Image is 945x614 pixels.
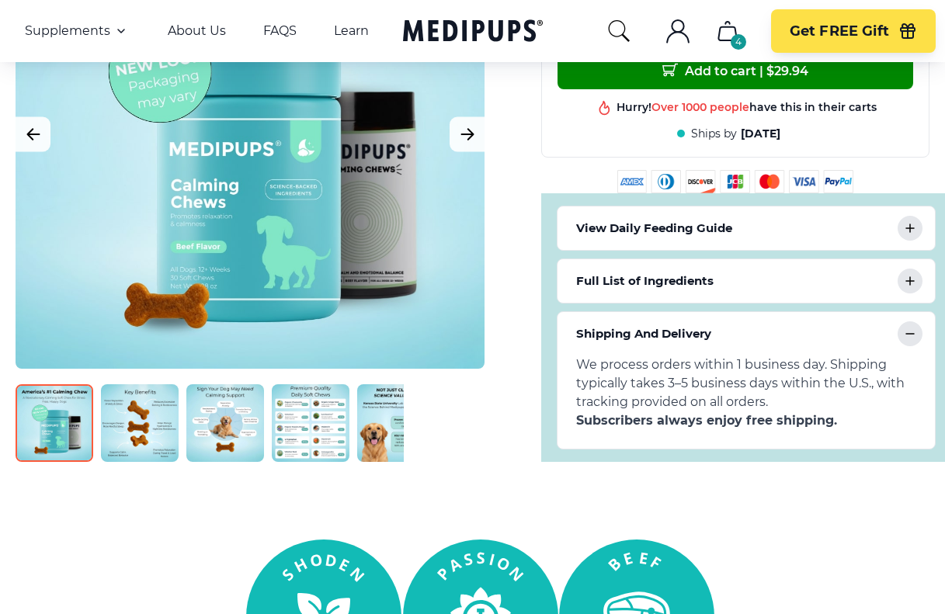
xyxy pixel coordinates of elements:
[606,19,631,43] button: search
[617,99,877,114] div: Hurry! have this in their carts
[450,116,485,151] button: Next Image
[691,127,737,141] span: Ships by
[403,16,543,48] a: Medipups
[576,356,916,411] span: We process orders within 1 business day. Shipping typically takes 3–5 business days within the U....
[558,51,913,89] button: Add to cart | $29.94
[16,116,50,151] button: Previous Image
[576,324,711,343] p: Shipping And Delivery
[168,23,226,39] a: About Us
[272,384,349,462] img: Calming Dog Chews | Natural Dog Supplements
[662,62,808,78] span: Add to cart | $ 29.94
[617,170,853,193] img: payment methods
[741,127,780,141] span: [DATE]
[357,384,435,462] img: Calming Dog Chews | Natural Dog Supplements
[651,99,749,113] span: Over 1000 people
[659,12,697,50] button: account
[771,9,936,53] button: Get FREE Gift
[334,23,369,39] a: Learn
[576,219,732,238] p: View Daily Feeding Guide
[790,23,889,40] span: Get FREE Gift
[263,23,297,39] a: FAQS
[576,272,714,290] p: Full List of Ingredients
[731,34,746,50] div: 4
[25,22,130,40] button: Supplements
[186,384,264,462] img: Calming Dog Chews | Natural Dog Supplements
[16,384,93,462] img: Calming Dog Chews | Natural Dog Supplements
[25,23,110,39] span: Supplements
[101,384,179,462] img: Calming Dog Chews | Natural Dog Supplements
[709,12,746,50] button: cart
[576,411,916,430] b: Subscribers always enjoy free shipping.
